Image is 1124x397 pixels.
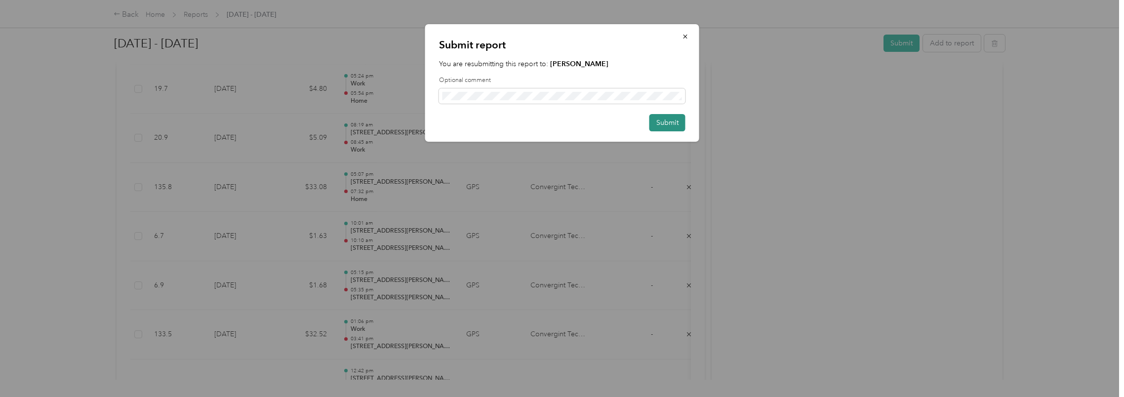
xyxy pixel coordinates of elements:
strong: [PERSON_NAME] [550,60,608,68]
button: Submit [649,114,685,131]
iframe: Everlance-gr Chat Button Frame [1069,342,1124,397]
p: You are resubmitting this report to: [439,59,685,69]
label: Optional comment [439,76,685,85]
p: Submit report [439,38,685,52]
